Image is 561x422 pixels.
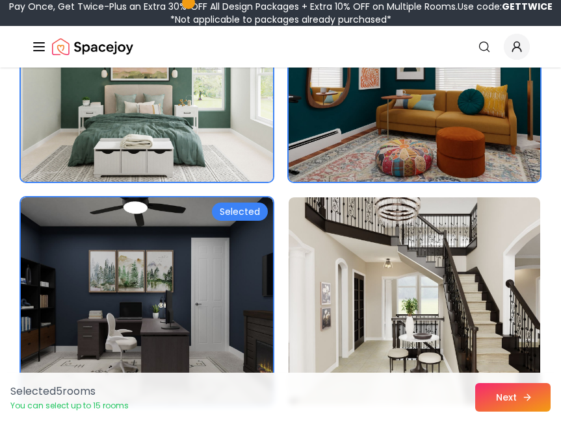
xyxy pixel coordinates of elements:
span: *Not applicable to packages already purchased* [170,13,391,26]
p: Selected 5 room s [10,384,129,399]
nav: Global [31,26,530,68]
img: Spacejoy Logo [52,34,133,60]
img: Room room-39 [21,197,273,405]
p: You can select up to 15 rooms [10,401,129,411]
img: Room room-40 [289,197,541,405]
a: Spacejoy [52,34,133,60]
div: Selected [212,203,268,221]
button: Next [475,383,551,412]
